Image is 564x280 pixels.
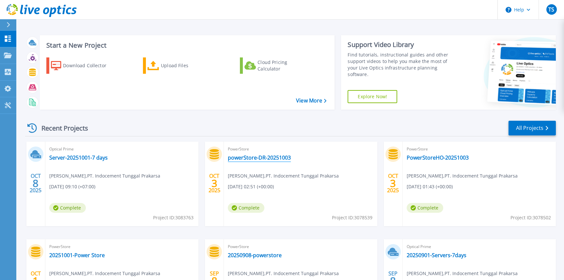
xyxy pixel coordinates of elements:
[153,214,194,221] span: Project ID: 3083763
[240,57,313,74] a: Cloud Pricing Calculator
[208,171,221,195] div: OCT 2025
[49,243,195,250] span: PowerStore
[46,57,119,74] a: Download Collector
[228,252,282,258] a: 20250908-powerstore
[348,52,456,78] div: Find tutorials, instructional guides and other support videos to help you make the most of your L...
[407,183,453,190] span: [DATE] 01:43 (+00:00)
[49,183,95,190] span: [DATE] 09:10 (+07:00)
[228,243,373,250] span: PowerStore
[228,154,291,161] a: powerStore-DR-20251003
[211,180,217,186] span: 3
[407,146,552,153] span: PowerStore
[407,154,469,161] a: PowerStoreHO-20251003
[49,252,105,258] a: 20251001-Power Store
[143,57,216,74] a: Upload Files
[49,146,195,153] span: Optical Prime
[228,270,339,277] span: [PERSON_NAME] , PT. Indocement Tunggal Prakarsa
[407,203,443,213] span: Complete
[390,180,396,186] span: 3
[407,172,518,179] span: [PERSON_NAME] , PT. Indocement Tunggal Prakarsa
[49,172,160,179] span: [PERSON_NAME] , PT. Indocement Tunggal Prakarsa
[228,183,274,190] span: [DATE] 02:51 (+00:00)
[49,203,86,213] span: Complete
[332,214,372,221] span: Project ID: 3078539
[387,171,399,195] div: OCT 2025
[228,172,339,179] span: [PERSON_NAME] , PT. Indocement Tunggal Prakarsa
[49,154,108,161] a: Server-20251001-7 days
[548,7,554,12] span: TS
[33,180,39,186] span: 8
[228,146,373,153] span: PowerStore
[348,40,456,49] div: Support Video Library
[407,243,552,250] span: Optical Prime
[161,59,213,72] div: Upload Files
[228,203,264,213] span: Complete
[407,252,466,258] a: 20250901-Servers-7days
[46,42,326,49] h3: Start a New Project
[63,59,115,72] div: Download Collector
[25,120,97,136] div: Recent Projects
[510,214,551,221] span: Project ID: 3078502
[258,59,310,72] div: Cloud Pricing Calculator
[407,270,518,277] span: [PERSON_NAME] , PT. Indocement Tunggal Prakarsa
[29,171,42,195] div: OCT 2025
[348,90,397,103] a: Explore Now!
[49,270,160,277] span: [PERSON_NAME] , PT. Indocement Tunggal Prakarsa
[509,121,556,135] a: All Projects
[296,98,326,104] a: View More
